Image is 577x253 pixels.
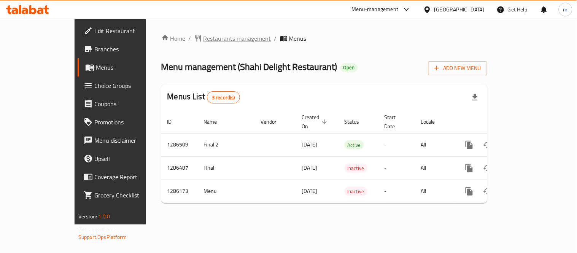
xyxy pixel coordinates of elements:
[198,133,255,156] td: Final 2
[466,88,484,107] div: Export file
[289,34,307,43] span: Menus
[94,136,165,145] span: Menu disclaimer
[378,156,415,180] td: -
[274,34,277,43] li: /
[161,110,539,203] table: enhanced table
[302,186,318,196] span: [DATE]
[78,212,97,221] span: Version:
[385,113,406,131] span: Start Date
[352,5,399,14] div: Menu-management
[478,159,497,177] button: Change Status
[78,95,171,113] a: Coupons
[204,117,227,126] span: Name
[189,34,191,43] li: /
[434,5,485,14] div: [GEOGRAPHIC_DATA]
[428,61,487,75] button: Add New Menu
[345,117,369,126] span: Status
[340,63,358,72] div: Open
[161,133,198,156] td: 1286509
[198,156,255,180] td: Final
[78,150,171,168] a: Upsell
[415,133,454,156] td: All
[94,45,165,54] span: Branches
[345,140,364,150] div: Active
[345,187,367,196] span: Inactive
[460,182,478,200] button: more
[378,180,415,203] td: -
[460,136,478,154] button: more
[98,212,110,221] span: 1.0.0
[302,163,318,173] span: [DATE]
[78,113,171,131] a: Promotions
[302,113,329,131] span: Created On
[167,91,240,103] h2: Menus List
[421,117,445,126] span: Locale
[167,117,182,126] span: ID
[203,34,271,43] span: Restaurants management
[340,64,358,71] span: Open
[460,159,478,177] button: more
[94,172,165,181] span: Coverage Report
[78,224,113,234] span: Get support on:
[94,81,165,90] span: Choice Groups
[161,34,186,43] a: Home
[161,34,487,43] nav: breadcrumb
[207,94,240,101] span: 3 record(s)
[207,91,240,103] div: Total records count
[94,191,165,200] span: Grocery Checklist
[434,64,481,73] span: Add New Menu
[161,180,198,203] td: 1286173
[78,76,171,95] a: Choice Groups
[78,232,127,242] a: Support.OpsPlatform
[161,156,198,180] td: 1286487
[161,58,337,75] span: Menu management ( Shahi Delight Restaurant )
[415,156,454,180] td: All
[415,180,454,203] td: All
[78,40,171,58] a: Branches
[96,63,165,72] span: Menus
[94,154,165,163] span: Upsell
[78,131,171,150] a: Menu disclaimer
[302,140,318,150] span: [DATE]
[94,118,165,127] span: Promotions
[78,58,171,76] a: Menus
[94,99,165,108] span: Coupons
[478,136,497,154] button: Change Status
[478,182,497,200] button: Change Status
[78,168,171,186] a: Coverage Report
[94,26,165,35] span: Edit Restaurant
[78,22,171,40] a: Edit Restaurant
[194,34,271,43] a: Restaurants management
[345,164,367,173] span: Inactive
[454,110,539,134] th: Actions
[563,5,568,14] span: m
[78,186,171,204] a: Grocery Checklist
[261,117,287,126] span: Vendor
[345,141,364,150] span: Active
[378,133,415,156] td: -
[198,180,255,203] td: Menu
